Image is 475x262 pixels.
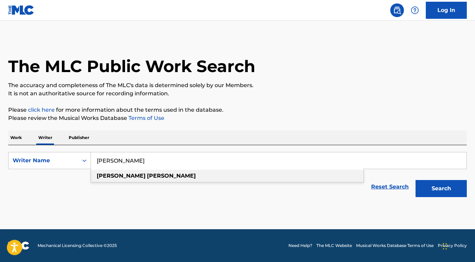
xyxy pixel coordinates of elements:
img: logo [8,242,29,250]
strong: [PERSON_NAME] [97,173,146,179]
div: Help [408,3,422,17]
img: MLC Logo [8,5,35,15]
a: Musical Works Database Terms of Use [356,243,434,249]
a: The MLC Website [316,243,352,249]
strong: [PERSON_NAME] [147,173,196,179]
p: Please for more information about the terms used in the database. [8,106,467,114]
form: Search Form [8,152,467,201]
img: help [411,6,419,14]
p: It is not an authoritative source for recording information. [8,89,467,98]
span: Mechanical Licensing Collective © 2025 [38,243,117,249]
a: Need Help? [288,243,312,249]
p: Publisher [67,130,91,145]
a: click here [28,107,55,113]
a: Privacy Policy [438,243,467,249]
a: Reset Search [368,179,412,194]
div: Writer Name [13,156,74,165]
iframe: Chat Widget [441,229,475,262]
img: search [393,6,401,14]
p: Writer [36,130,54,145]
a: Terms of Use [127,115,164,121]
p: Please review the Musical Works Database [8,114,467,122]
h1: The MLC Public Work Search [8,56,255,77]
div: Drag [443,236,447,257]
a: Log In [426,2,467,19]
p: Work [8,130,24,145]
button: Search [416,180,467,197]
a: Public Search [390,3,404,17]
p: The accuracy and completeness of The MLC's data is determined solely by our Members. [8,81,467,89]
